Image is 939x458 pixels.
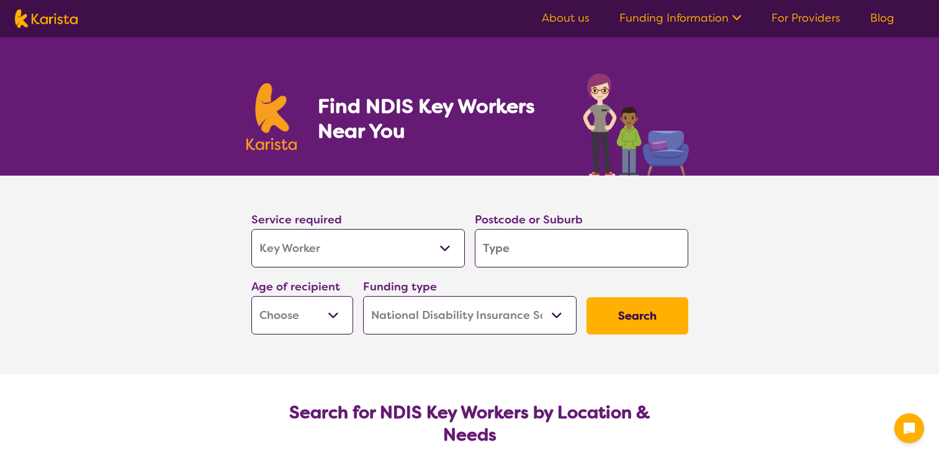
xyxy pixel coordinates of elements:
a: For Providers [771,11,840,25]
h2: Search for NDIS Key Workers by Location & Needs [261,402,678,446]
img: Karista logo [246,83,297,150]
img: Karista logo [15,9,78,28]
button: Search [586,297,688,335]
input: Type [475,229,688,267]
label: Age of recipient [251,279,340,294]
label: Service required [251,212,342,227]
a: Funding Information [619,11,742,25]
img: key-worker [580,67,693,176]
a: Blog [870,11,894,25]
label: Funding type [363,279,437,294]
label: Postcode or Suburb [475,212,583,227]
a: About us [542,11,590,25]
h1: Find NDIS Key Workers Near You [318,94,558,143]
